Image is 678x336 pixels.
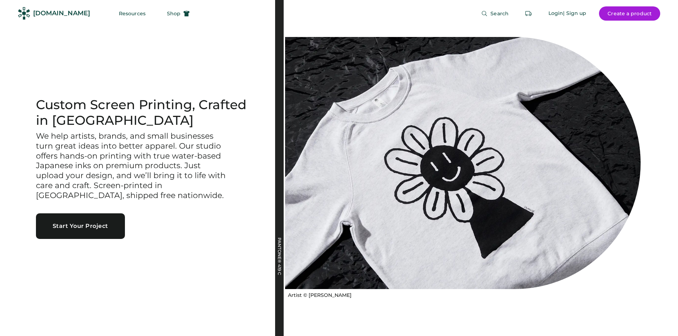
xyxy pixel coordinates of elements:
span: Search [490,11,509,16]
h3: We help artists, brands, and small businesses turn great ideas into better apparel. Our studio of... [36,131,228,201]
div: Login [548,10,563,17]
iframe: Front Chat [644,304,675,335]
div: PANTONE® 419 C [277,238,282,309]
h1: Custom Screen Printing, Crafted in [GEOGRAPHIC_DATA] [36,97,258,128]
div: | Sign up [563,10,586,17]
button: Retrieve an order [521,6,536,21]
button: Search [473,6,517,21]
img: Rendered Logo - Screens [18,7,30,20]
a: Artist © [PERSON_NAME] [285,289,352,299]
span: Shop [167,11,180,16]
button: Start Your Project [36,213,125,239]
button: Shop [158,6,198,21]
button: Create a product [599,6,660,21]
div: [DOMAIN_NAME] [33,9,90,18]
div: Artist © [PERSON_NAME] [288,292,352,299]
button: Resources [110,6,154,21]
